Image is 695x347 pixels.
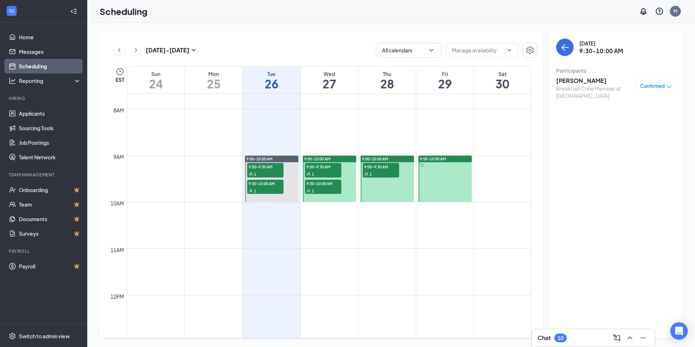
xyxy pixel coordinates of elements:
[305,163,341,170] span: 9:00-9:30 AM
[114,45,125,56] button: ChevronLeft
[579,47,623,55] h3: 9:30-10:00 AM
[130,45,141,56] button: ChevronRight
[416,77,474,90] h1: 29
[358,77,416,90] h1: 28
[116,67,124,76] svg: Clock
[247,180,284,187] span: 9:30-10:00 AM
[19,183,81,197] a: OnboardingCrown
[538,334,551,342] h3: Chat
[301,77,358,90] h1: 27
[306,189,311,193] svg: User
[362,156,388,161] span: 9:00-10:00 AM
[8,7,15,15] svg: WorkstreamLogo
[116,76,124,83] span: EST
[301,70,358,77] div: Wed
[185,67,242,93] a: August 25, 2025
[254,172,256,177] span: 1
[19,226,81,241] a: SurveysCrown
[185,77,242,90] h1: 25
[416,67,474,93] a: August 29, 2025
[127,67,185,93] a: August 24, 2025
[249,189,253,193] svg: User
[626,334,634,342] svg: ChevronUp
[376,43,441,57] button: All calendarsChevronDown
[358,70,416,77] div: Thu
[305,180,341,187] span: 9:30-10:00 AM
[100,5,148,17] h1: Scheduling
[523,43,537,57] button: Settings
[579,40,623,47] div: [DATE]
[670,322,688,340] div: Open Intercom Messenger
[370,172,372,177] span: 1
[474,67,531,93] a: August 30, 2025
[116,46,123,55] svg: ChevronLeft
[19,121,81,135] a: Sourcing Tools
[416,70,474,77] div: Fri
[674,8,677,14] div: M
[420,163,424,167] svg: Sync
[243,77,300,90] h1: 26
[452,46,503,54] input: Manage availability
[127,70,185,77] div: Sun
[109,199,125,207] div: 10am
[19,332,70,340] div: Switch to admin view
[306,172,311,176] svg: User
[243,67,300,93] a: August 26, 2025
[556,77,632,85] h3: [PERSON_NAME]
[127,77,185,90] h1: 24
[561,43,569,52] svg: ArrowLeft
[70,8,77,15] svg: Collapse
[304,156,330,161] span: 9:00-10:00 AM
[556,85,632,99] div: Breakfast Crew Member at [GEOGRAPHIC_DATA]
[420,156,446,161] span: 9:00-10:00 AM
[9,77,16,84] svg: Analysis
[19,150,81,164] a: Talent Network
[19,197,81,212] a: TeamCrown
[612,334,621,342] svg: ComposeMessage
[19,259,81,274] a: PayrollCrown
[655,7,664,16] svg: QuestionInfo
[112,153,125,161] div: 9am
[9,172,80,178] div: Team Management
[558,335,563,341] div: 10
[358,67,416,93] a: August 28, 2025
[556,39,574,56] button: back-button
[474,77,531,90] h1: 30
[19,30,81,44] a: Home
[640,83,665,90] span: Confirmed
[667,84,672,89] span: down
[19,135,81,150] a: Job Postings
[9,248,80,254] div: Payroll
[364,172,369,176] svg: User
[556,67,675,74] div: Participants
[254,188,256,194] span: 1
[112,106,125,114] div: 8am
[363,163,399,170] span: 9:00-9:30 AM
[312,188,314,194] span: 1
[312,172,314,177] span: 1
[506,47,512,53] svg: ChevronDown
[185,70,242,77] div: Mon
[249,172,253,176] svg: User
[19,59,81,73] a: Scheduling
[189,46,198,55] svg: SmallChevronDown
[146,46,189,54] h3: [DATE] - [DATE]
[637,332,649,344] button: Minimize
[474,70,531,77] div: Sat
[526,46,534,55] svg: Settings
[19,212,81,226] a: DocumentsCrown
[611,332,623,344] button: ComposeMessage
[639,334,647,342] svg: Minimize
[109,246,125,254] div: 11am
[19,77,81,84] div: Reporting
[9,95,80,101] div: Hiring
[624,332,636,344] button: ChevronUp
[109,292,125,300] div: 12pm
[301,67,358,93] a: August 27, 2025
[247,163,284,170] span: 9:00-9:30 AM
[132,46,140,55] svg: ChevronRight
[9,332,16,340] svg: Settings
[19,106,81,121] a: Applicants
[428,47,435,54] svg: ChevronDown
